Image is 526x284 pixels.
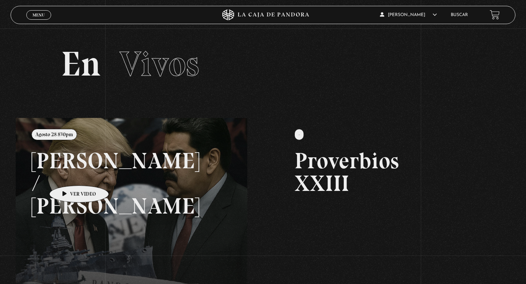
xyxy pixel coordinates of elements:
h2: En [61,47,465,81]
a: View your shopping cart [490,10,500,20]
span: Vivos [119,43,199,85]
span: Cerrar [30,19,47,24]
span: Menu [33,13,45,17]
span: [PERSON_NAME] [380,13,437,17]
a: Buscar [451,13,468,17]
